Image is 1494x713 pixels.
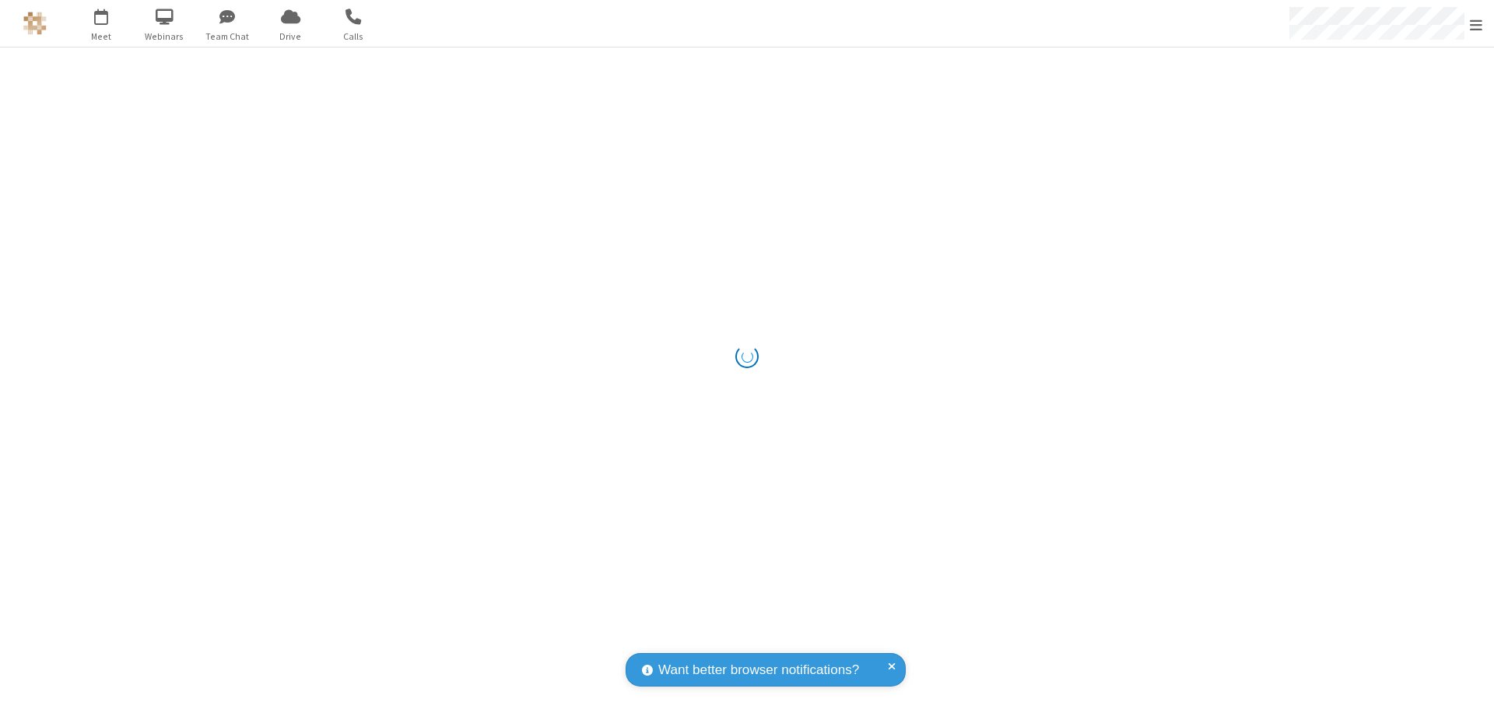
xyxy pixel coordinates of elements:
[261,30,320,44] span: Drive
[658,660,859,680] span: Want better browser notifications?
[324,30,383,44] span: Calls
[198,30,257,44] span: Team Chat
[23,12,47,35] img: QA Selenium DO NOT DELETE OR CHANGE
[135,30,194,44] span: Webinars
[72,30,131,44] span: Meet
